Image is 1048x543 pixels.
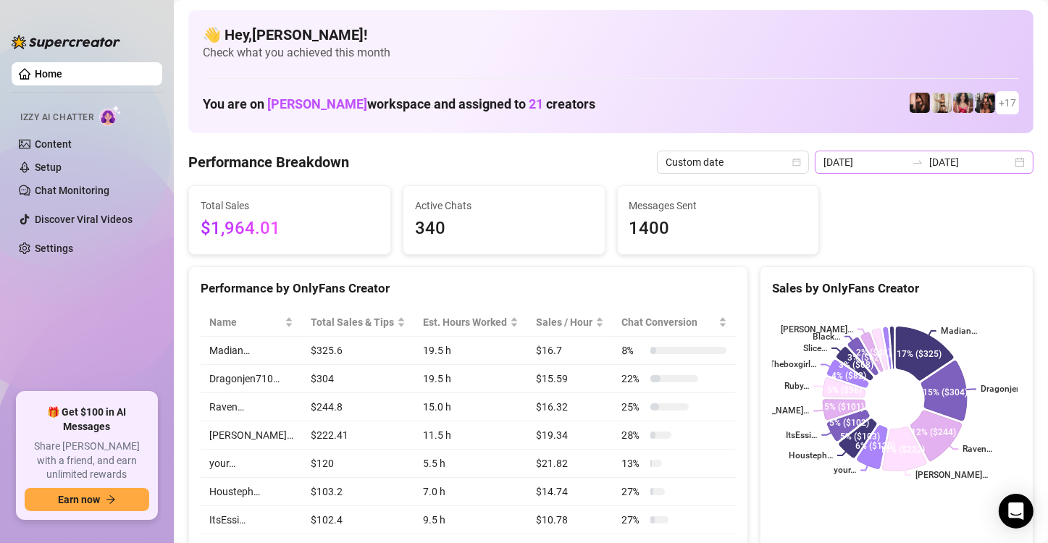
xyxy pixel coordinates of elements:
button: Earn nowarrow-right [25,488,149,511]
span: 🎁 Get $100 in AI Messages [25,405,149,434]
span: arrow-right [106,494,116,505]
span: Messages Sent [629,198,808,214]
span: calendar [792,158,801,167]
span: 25 % [621,399,645,415]
div: Open Intercom Messenger [999,494,1034,529]
th: Sales / Hour [527,308,613,337]
span: 13 % [621,455,645,471]
a: Settings [35,243,73,254]
text: Ruby… [784,382,809,392]
input: End date [929,154,1012,170]
text: Raven… [963,445,992,455]
td: $103.2 [302,478,414,506]
div: Performance by OnlyFans Creator [201,279,736,298]
td: Housteph… [201,478,302,506]
h4: 👋 Hey, [PERSON_NAME] ! [203,25,1019,45]
span: Custom date [666,151,800,173]
span: 28 % [621,427,645,443]
text: your… [834,466,856,476]
td: $304 [302,365,414,393]
text: Slice… [803,343,827,353]
th: Chat Conversion [613,308,735,337]
text: Black… [813,332,840,342]
span: 27 % [621,484,645,500]
text: Dragonjen710… [981,384,1042,395]
span: Chat Conversion [621,314,715,330]
div: Est. Hours Worked [423,314,507,330]
span: Sales / Hour [536,314,592,330]
span: [PERSON_NAME] [267,96,367,111]
td: $120 [302,450,414,478]
td: $16.7 [527,337,613,365]
img: logo-BBDzfeDw.svg [12,35,120,49]
h4: Performance Breakdown [188,152,349,172]
text: Theboxgirl… [769,360,816,370]
div: Sales by OnlyFans Creator [772,279,1021,298]
span: 21 [529,96,543,111]
th: Total Sales & Tips [302,308,414,337]
span: Total Sales [201,198,379,214]
td: Raven… [201,393,302,421]
img: Aaliyah (@edmflowerfairy) [953,93,973,113]
img: Monique (@moneybagmoee) [931,93,952,113]
td: Dragonjen710… [201,365,302,393]
h1: You are on workspace and assigned to creators [203,96,595,112]
a: Content [35,138,72,150]
a: Discover Viral Videos [35,214,133,225]
span: 22 % [621,371,645,387]
td: $244.8 [302,393,414,421]
img: Dragonjen710 (@dragonjen) [910,93,930,113]
td: $102.4 [302,506,414,534]
td: Madian… [201,337,302,365]
span: swap-right [912,156,923,168]
text: Madian… [941,326,977,336]
text: [PERSON_NAME]… [781,324,853,334]
td: 5.5 h [414,450,527,478]
span: Check what you achieved this month [203,45,1019,61]
td: 19.5 h [414,365,527,393]
a: Setup [35,161,62,173]
th: Name [201,308,302,337]
span: 27 % [621,512,645,528]
td: ItsEssi… [201,506,302,534]
td: your… [201,450,302,478]
span: 340 [415,215,593,243]
td: [PERSON_NAME]… [201,421,302,450]
td: $14.74 [527,478,613,506]
span: Earn now [58,494,100,505]
span: to [912,156,923,168]
span: Share [PERSON_NAME] with a friend, and earn unlimited rewards [25,439,149,482]
text: ItsEssi… [786,430,817,440]
td: $15.59 [527,365,613,393]
input: Start date [823,154,906,170]
span: 1400 [629,215,808,243]
span: Active Chats [415,198,593,214]
span: Total Sales & Tips [311,314,394,330]
td: $16.32 [527,393,613,421]
text: Housteph… [789,450,833,460]
a: Home [35,68,62,80]
span: + 17 [999,95,1016,111]
img: Erica (@ericabanks) [975,93,995,113]
td: 11.5 h [414,421,527,450]
td: 15.0 h [414,393,527,421]
a: Chat Monitoring [35,185,109,196]
td: $222.41 [302,421,414,450]
span: Izzy AI Chatter [20,111,93,125]
span: $1,964.01 [201,215,379,243]
td: $325.6 [302,337,414,365]
span: Name [209,314,282,330]
span: 8 % [621,342,645,358]
td: $19.34 [527,421,613,450]
text: [PERSON_NAME]… [737,406,809,416]
td: 7.0 h [414,478,527,506]
img: AI Chatter [99,105,122,126]
td: 19.5 h [414,337,527,365]
td: 9.5 h [414,506,527,534]
text: [PERSON_NAME]… [915,471,988,481]
td: $10.78 [527,506,613,534]
td: $21.82 [527,450,613,478]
